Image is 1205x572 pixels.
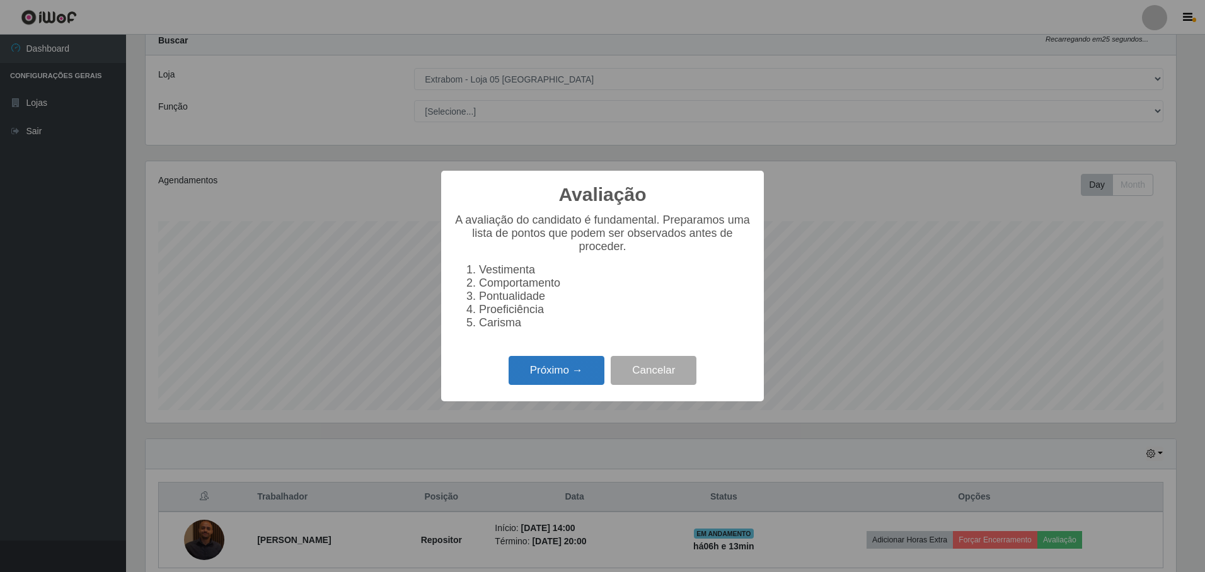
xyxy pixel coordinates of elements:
button: Próximo → [509,356,604,386]
button: Cancelar [611,356,696,386]
p: A avaliação do candidato é fundamental. Preparamos uma lista de pontos que podem ser observados a... [454,214,751,253]
li: Carisma [479,316,751,329]
li: Proeficiência [479,303,751,316]
h2: Avaliação [559,183,647,206]
li: Pontualidade [479,290,751,303]
li: Comportamento [479,277,751,290]
li: Vestimenta [479,263,751,277]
